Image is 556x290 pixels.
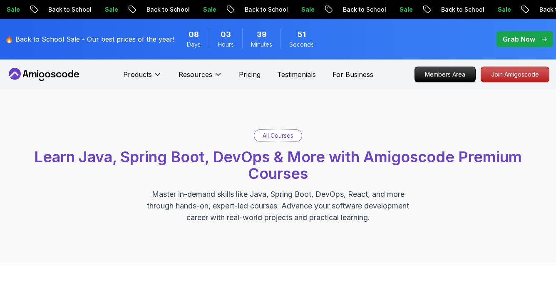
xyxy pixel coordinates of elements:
[187,40,201,49] span: Days
[123,69,162,86] button: Products
[277,69,316,79] a: Testimonials
[221,29,231,40] span: 3 Hours
[365,5,392,14] p: Sale
[218,40,234,49] span: Hours
[298,29,306,40] span: 51 Seconds
[239,69,261,79] a: Pricing
[34,148,522,183] span: Learn Java, Spring Boot, DevOps & More with Amigoscode Premium Courses
[70,5,97,14] p: Sale
[251,40,272,49] span: Minutes
[123,69,152,79] p: Products
[189,29,199,40] span: 8 Days
[503,34,535,44] p: Grab Now
[179,69,222,86] button: Resources
[407,5,463,14] p: Back to School
[169,5,195,14] p: Sale
[267,5,293,14] p: Sale
[308,5,365,14] p: Back to School
[415,67,475,82] p: Members Area
[257,29,267,40] span: 39 Minutes
[333,69,373,79] a: For Business
[481,67,549,82] a: Join Amigoscode
[415,67,476,82] a: Members Area
[14,5,70,14] p: Back to School
[481,67,549,82] p: Join Amigoscode
[179,69,212,79] p: Resources
[112,5,169,14] p: Back to School
[5,34,174,44] p: 🔥 Back to School Sale - Our best prices of the year!
[210,5,267,14] p: Back to School
[463,5,490,14] p: Sale
[263,131,293,140] p: All Courses
[289,40,314,49] span: Seconds
[138,188,418,223] p: Master in-demand skills like Java, Spring Boot, DevOps, React, and more through hands-on, expert-...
